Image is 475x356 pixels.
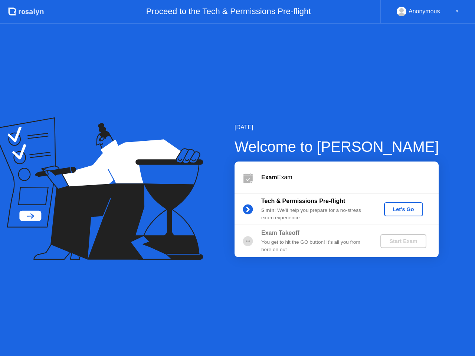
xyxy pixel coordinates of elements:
[261,207,368,222] div: : We’ll help you prepare for a no-stress exam experience
[380,234,426,248] button: Start Exam
[261,207,275,213] b: 5 min
[261,239,368,254] div: You get to hit the GO button! It’s all you from here on out
[383,238,423,244] div: Start Exam
[455,7,459,16] div: ▼
[387,206,420,212] div: Let's Go
[261,173,439,182] div: Exam
[261,198,345,204] b: Tech & Permissions Pre-flight
[235,123,439,132] div: [DATE]
[235,136,439,158] div: Welcome to [PERSON_NAME]
[261,230,299,236] b: Exam Takeoff
[261,174,277,180] b: Exam
[409,7,440,16] div: Anonymous
[384,202,423,216] button: Let's Go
